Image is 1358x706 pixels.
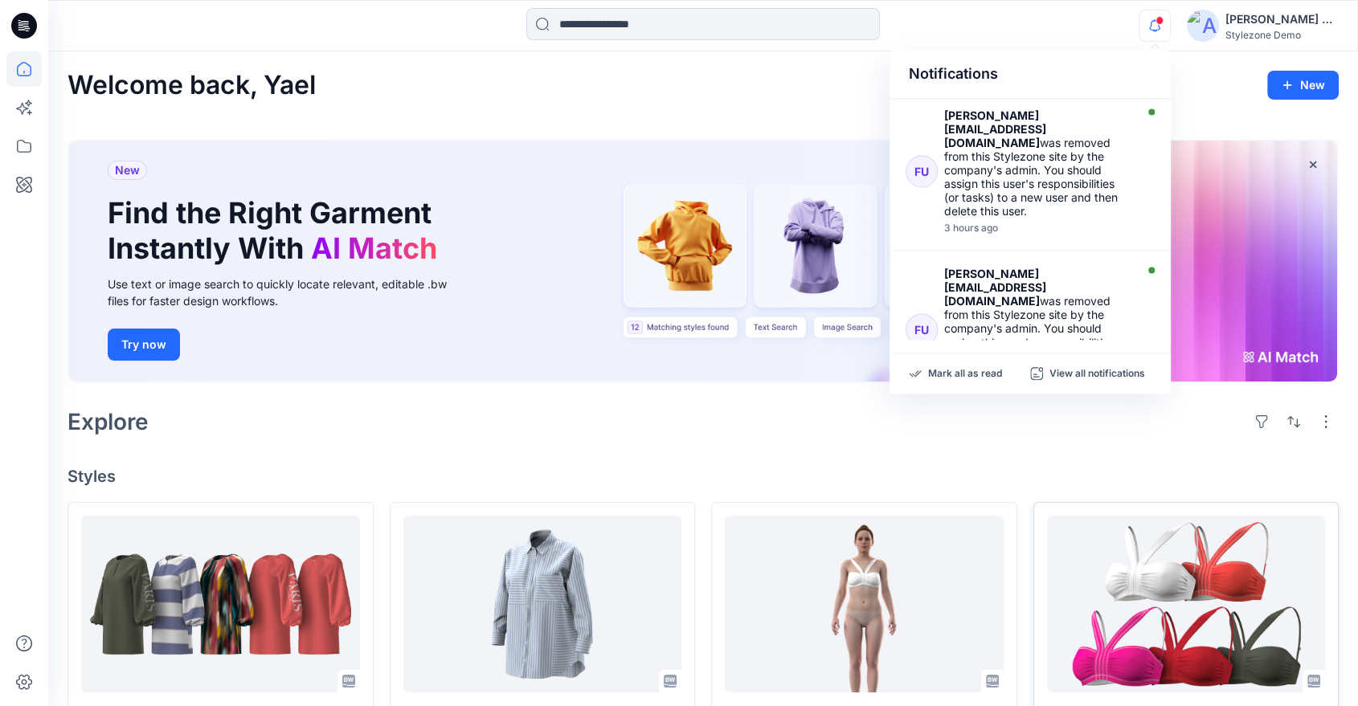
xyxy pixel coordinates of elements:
[108,196,445,265] h1: Find the Right Garment Instantly With
[67,71,316,100] h2: Welcome back, Yael
[1225,29,1338,41] div: Stylezone Demo
[1267,71,1339,100] button: New
[403,516,682,692] a: Multi directional W Shirt
[108,275,469,309] div: Use text or image search to quickly locate relevant, editable .bw files for faster design workflows.
[928,366,1002,381] p: Mark all as read
[944,108,1131,218] div: was removed from this Stylezone site by the company's admin. You should assign this user's respon...
[906,313,938,345] div: FU
[944,222,1131,234] div: Monday, September 29, 2025 09:54
[115,161,140,180] span: New
[725,516,1004,692] a: Bra 001 vray image legacy 2025.2
[311,231,437,266] span: AI Match
[944,267,1046,308] strong: [PERSON_NAME][EMAIL_ADDRESS][DOMAIN_NAME]
[1049,366,1145,381] p: View all notifications
[906,155,938,187] div: FU
[81,516,360,692] a: Dress detail
[890,50,1171,99] div: Notifications
[944,108,1046,149] strong: [PERSON_NAME][EMAIL_ADDRESS][DOMAIN_NAME]
[1225,10,1338,29] div: [PERSON_NAME] Ashkenazi
[1187,10,1219,42] img: avatar
[67,409,149,435] h2: Explore
[944,267,1131,376] div: was removed from this Stylezone site by the company's admin. You should assign this user's respon...
[108,329,180,361] button: Try now
[1047,516,1326,692] a: Bra 001 2025.2 default
[67,467,1339,486] h4: Styles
